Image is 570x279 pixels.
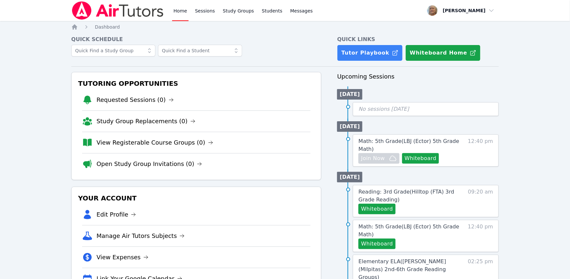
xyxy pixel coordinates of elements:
a: Math: 5th Grade(LBJ (Ector) 5th Grade Math) [358,223,459,239]
span: 12:40 pm [468,223,493,249]
a: Tutor Playbook [337,45,403,61]
span: 12:40 pm [468,137,493,164]
button: Join Now [358,153,399,164]
li: [DATE] [337,121,362,132]
a: Math: 5th Grade(LBJ (Ector) 5th Grade Math) [358,137,459,153]
img: Air Tutors [71,1,164,20]
h3: Tutoring Opportunities [77,78,316,89]
a: Dashboard [95,24,120,30]
input: Quick Find a Study Group [71,45,155,57]
nav: Breadcrumb [71,24,499,30]
span: Reading: 3rd Grade ( Hilltop (FTA) 3rd Grade Reading ) [358,189,454,203]
a: Edit Profile [97,210,136,219]
button: Whiteboard [358,239,396,249]
button: Whiteboard [402,153,439,164]
li: [DATE] [337,89,362,100]
a: Manage Air Tutors Subjects [97,231,185,241]
span: Messages [290,8,313,14]
a: View Expenses [97,253,148,262]
h4: Quick Links [337,35,499,43]
a: Reading: 3rd Grade(Hilltop (FTA) 3rd Grade Reading) [358,188,459,204]
a: View Registerable Course Groups (0) [97,138,213,147]
button: Whiteboard [358,204,396,214]
input: Quick Find a Student [158,45,242,57]
h3: Upcoming Sessions [337,72,499,81]
span: No sessions [DATE] [358,106,409,112]
a: Open Study Group Invitations (0) [97,159,202,169]
h4: Quick Schedule [71,35,322,43]
span: Math: 5th Grade ( LBJ (Ector) 5th Grade Math ) [358,223,459,238]
h3: Your Account [77,192,316,204]
span: 09:20 am [468,188,493,214]
a: Study Group Replacements (0) [97,117,195,126]
button: Whiteboard Home [405,45,481,61]
li: [DATE] [337,172,362,182]
span: Join Now [361,154,385,162]
span: Math: 5th Grade ( LBJ (Ector) 5th Grade Math ) [358,138,459,152]
a: Requested Sessions (0) [97,95,174,105]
